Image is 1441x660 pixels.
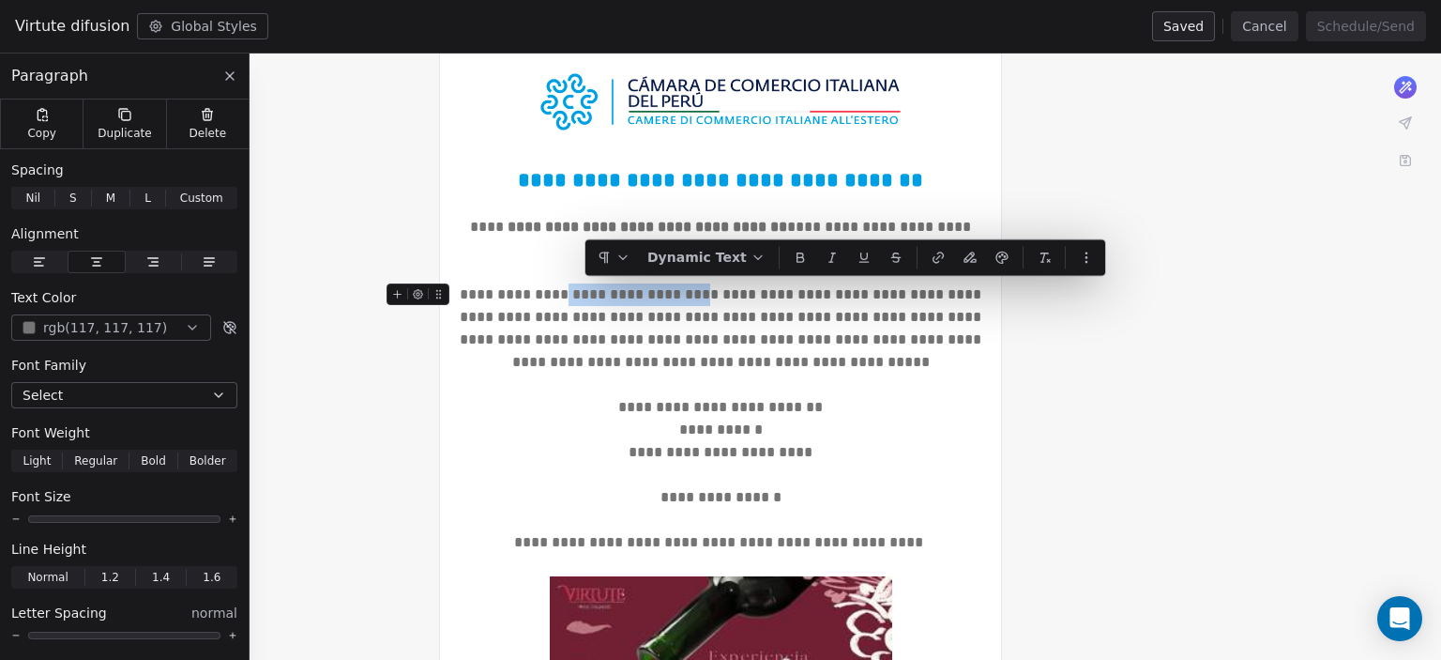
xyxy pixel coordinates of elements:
span: Alignment [11,224,79,243]
span: Paragraph [11,65,88,87]
button: Global Styles [137,13,268,39]
span: Text Color [11,288,76,307]
span: 1.2 [101,569,119,586]
span: normal [191,604,237,622]
button: rgb(117, 117, 117) [11,315,211,341]
span: S [69,190,77,207]
button: Cancel [1231,11,1297,41]
span: Normal [27,569,68,586]
span: Bold [141,453,166,469]
button: Dynamic Text [640,243,773,271]
span: Line Height [11,540,86,559]
button: Schedule/Send [1306,11,1426,41]
div: Open Intercom Messenger [1377,596,1422,641]
span: Letter Spacing [11,604,107,622]
span: Virtute difusion [15,15,129,38]
span: Regular [74,453,117,469]
span: Font Family [11,356,86,375]
span: Font Size [11,487,71,506]
span: 1.4 [152,569,170,586]
span: Font Weight [11,423,90,442]
span: Custom [180,190,223,207]
span: Delete [190,126,227,141]
span: Select [23,386,63,405]
span: 1.6 [203,569,220,586]
span: Spacing [11,161,64,179]
span: Copy [27,126,56,141]
span: M [106,190,115,207]
span: rgb(117, 117, 117) [43,318,167,338]
span: Bolder [190,453,226,469]
button: Saved [1152,11,1215,41]
span: Nil [25,190,40,207]
span: L [144,190,151,207]
span: Light [23,453,51,469]
span: Duplicate [98,126,151,141]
